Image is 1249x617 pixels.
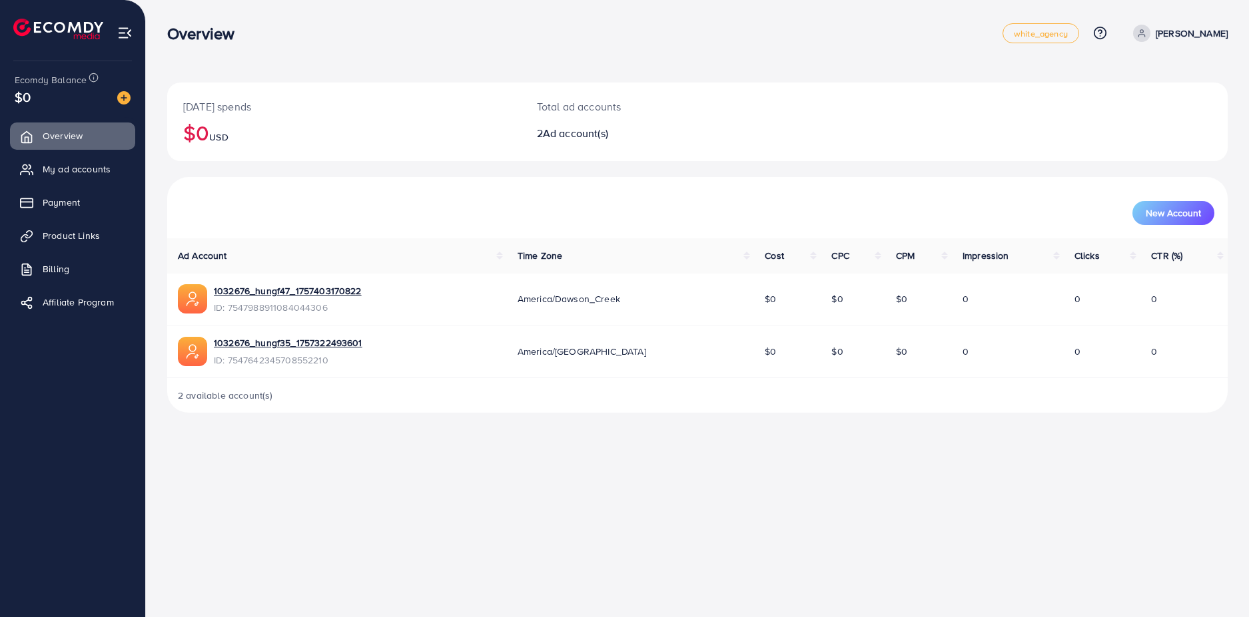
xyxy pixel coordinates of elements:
span: Ad account(s) [543,126,608,140]
span: CTR (%) [1151,249,1182,262]
img: ic-ads-acc.e4c84228.svg [178,284,207,313]
span: $0 [831,345,843,358]
span: Impression [963,249,1009,262]
span: $0 [896,345,907,358]
span: 0 [963,292,969,306]
span: white_agency [1014,29,1068,38]
span: Payment [43,196,80,209]
a: Overview [10,122,135,149]
span: Cost [765,249,784,262]
span: Affiliate Program [43,296,114,309]
a: 1032676_hungf47_1757403170822 [214,284,362,298]
h2: $0 [183,120,505,145]
span: $0 [896,292,907,306]
p: Total ad accounts [537,99,770,114]
span: $0 [765,292,776,306]
a: Affiliate Program [10,289,135,315]
span: America/[GEOGRAPHIC_DATA] [518,345,646,358]
span: ID: 7547642345708552210 [214,353,362,367]
span: 0 [1151,345,1157,358]
span: $0 [15,87,31,106]
a: Product Links [10,222,135,249]
button: New Account [1132,201,1214,225]
span: Clicks [1074,249,1100,262]
span: 0 [1074,345,1080,358]
p: [DATE] spends [183,99,505,114]
span: 0 [963,345,969,358]
span: CPM [896,249,915,262]
span: New Account [1146,208,1201,218]
span: USD [209,130,228,144]
span: Billing [43,262,69,276]
img: ic-ads-acc.e4c84228.svg [178,337,207,366]
span: America/Dawson_Creek [518,292,620,306]
a: white_agency [1003,23,1079,43]
span: Product Links [43,229,100,242]
span: 2 available account(s) [178,389,273,402]
span: $0 [765,345,776,358]
span: 0 [1151,292,1157,306]
p: [PERSON_NAME] [1156,25,1228,41]
span: Time Zone [518,249,562,262]
span: ID: 7547988911084044306 [214,301,362,314]
span: CPC [831,249,849,262]
span: My ad accounts [43,162,111,176]
h3: Overview [167,24,245,43]
img: image [117,91,131,104]
a: [PERSON_NAME] [1128,25,1228,42]
a: Billing [10,256,135,282]
span: Ad Account [178,249,227,262]
h2: 2 [537,127,770,140]
span: 0 [1074,292,1080,306]
img: menu [117,25,133,41]
img: logo [13,19,103,39]
a: My ad accounts [10,156,135,182]
a: Payment [10,189,135,216]
span: Overview [43,129,83,142]
span: $0 [831,292,843,306]
a: 1032676_hungf35_1757322493601 [214,336,362,349]
span: Ecomdy Balance [15,73,87,87]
